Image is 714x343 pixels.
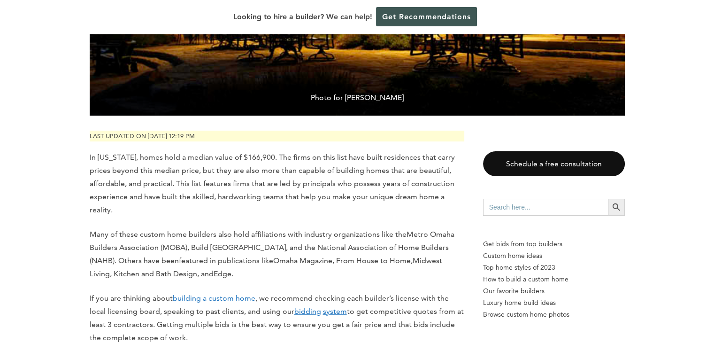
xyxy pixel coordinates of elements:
a: How to build a custom home [483,273,625,285]
a: Top home styles of 2023 [483,262,625,273]
u: bidding [294,307,321,316]
span: featured in publications like [179,256,273,265]
span: , and [197,269,214,278]
a: Our favorite builders [483,285,625,297]
span: Midwest Living, Kitchen and Bath Design [90,256,442,278]
span: Omaha Magazine, From House to Home, [273,256,413,265]
a: Schedule a free consultation [483,151,625,176]
span: Edge [214,269,231,278]
svg: Search [611,202,622,212]
a: Browse custom home photos [483,309,625,320]
p: Get bids from top builders [483,238,625,250]
span: Many of these custom home builders also hold affiliations with industry organizations like the [90,230,407,239]
input: Search here... [483,199,608,216]
iframe: Drift Widget Chat Controller [534,276,703,332]
a: Custom home ideas [483,250,625,262]
u: system [323,307,347,316]
span: Photo for [PERSON_NAME] [90,84,625,116]
span: Metro Omaha Builders Association (MOBA), Build [GEOGRAPHIC_DATA], and the National Association of... [90,230,454,265]
p: Last updated on [DATE] 12:19 pm [90,131,464,141]
a: building a custom home [173,294,255,303]
span: In [US_STATE], homes hold a median value of $166,900. The firms on this list have built residence... [90,153,455,214]
span: . [231,269,233,278]
a: Luxury home build ideas [483,297,625,309]
a: Get Recommendations [376,7,477,26]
